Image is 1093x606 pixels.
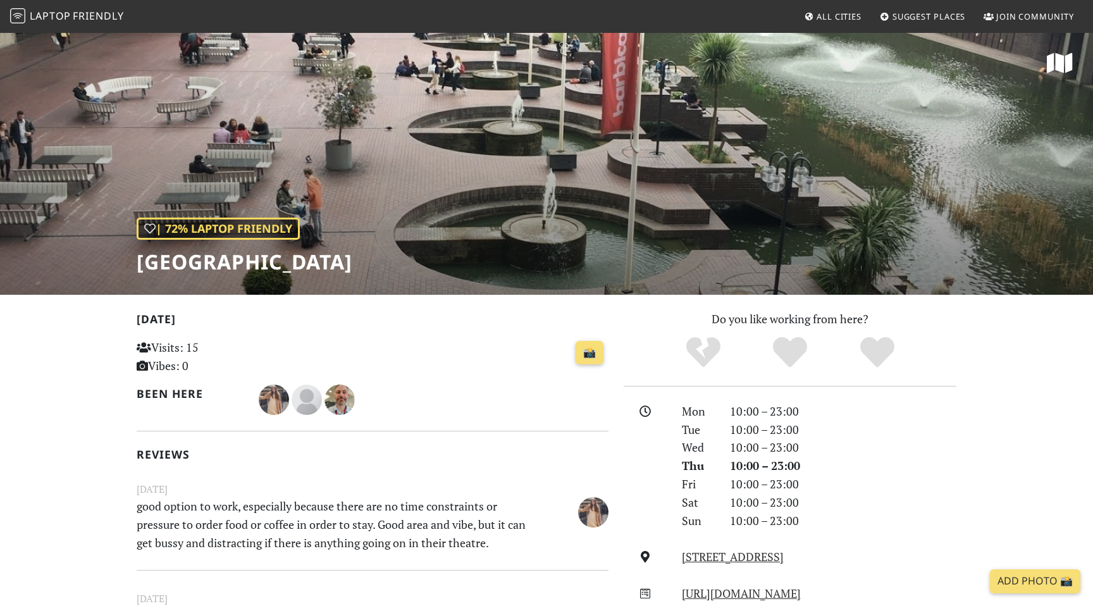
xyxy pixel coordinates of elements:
span: Suggest Places [892,11,966,22]
img: blank-535327c66bd565773addf3077783bbfce4b00ec00e9fd257753287c682c7fa38.png [292,385,322,415]
p: Visits: 15 Vibes: 0 [137,338,284,375]
span: Friendly [73,9,123,23]
h1: [GEOGRAPHIC_DATA] [137,250,352,274]
div: No [660,335,747,370]
p: good option to work, especially because there are no time constraints or pressure to order food o... [129,497,535,552]
div: 10:00 – 23:00 [722,402,964,421]
h2: [DATE] [137,312,608,331]
span: Fátima González [578,503,608,518]
div: | 72% Laptop Friendly [137,218,300,240]
img: 1536-nicholas.jpg [324,385,355,415]
img: 4035-fatima.jpg [259,385,289,415]
img: 4035-fatima.jpg [578,497,608,528]
div: Sun [674,512,722,530]
span: All Cities [817,11,861,22]
div: Fri [674,475,722,493]
div: Mon [674,402,722,421]
div: Definitely! [834,335,921,370]
span: Fátima González [259,391,292,406]
a: All Cities [799,5,867,28]
div: Yes [746,335,834,370]
div: Sat [674,493,722,512]
span: James Lowsley Williams [292,391,324,406]
a: Join Community [979,5,1079,28]
div: 10:00 – 23:00 [722,421,964,439]
p: Do you like working from here? [624,310,956,328]
div: Wed [674,438,722,457]
div: 10:00 – 23:00 [722,438,964,457]
div: 10:00 – 23:00 [722,512,964,530]
a: LaptopFriendly LaptopFriendly [10,6,124,28]
h2: Been here [137,387,244,400]
a: 📸 [576,341,603,365]
span: Laptop [30,9,71,23]
h2: Reviews [137,448,608,461]
a: [STREET_ADDRESS] [682,549,784,564]
span: Nicholas Wright [324,391,355,406]
div: 10:00 – 23:00 [722,493,964,512]
img: LaptopFriendly [10,8,25,23]
div: Thu [674,457,722,475]
a: Suggest Places [875,5,971,28]
span: Join Community [996,11,1074,22]
a: [URL][DOMAIN_NAME] [682,586,801,601]
div: 10:00 – 23:00 [722,475,964,493]
div: Tue [674,421,722,439]
div: 10:00 – 23:00 [722,457,964,475]
small: [DATE] [129,481,616,497]
a: Add Photo 📸 [990,569,1080,593]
